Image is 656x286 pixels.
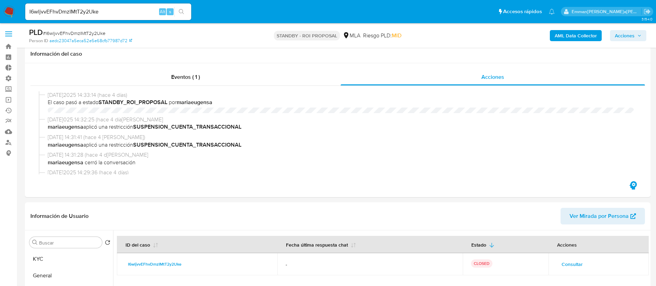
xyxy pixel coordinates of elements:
span: Alt [160,8,165,15]
input: Buscar usuario o caso... [25,7,191,16]
p: emmanuel.vitiello@mercadolibre.com [572,8,641,15]
span: aplicó una restricción [48,123,634,131]
b: mariaeugensa [177,98,212,106]
b: mariaeugensa [48,123,83,131]
b: AML Data Collector [555,30,597,41]
button: General [27,267,113,284]
b: SUSPENSION_CUENTA_TRANSACCIONAL [133,123,241,131]
button: Ver Mirada por Persona [561,208,645,224]
span: Acciones [615,30,635,41]
button: search-icon [174,7,188,17]
input: Buscar [39,240,99,246]
button: Volver al orden por defecto [105,240,110,247]
span: Riesgo PLD: [363,32,401,39]
span: [DATE]2025 14:33:14 (hace 4 días) [48,91,634,99]
span: cerró la conversación [48,159,634,166]
span: MID [392,31,401,39]
span: aplicó una restricción [48,141,634,149]
span: Eventos ( 1 ) [171,73,200,81]
span: Accesos rápidos [503,8,542,15]
span: [DATE]2025 14:29:36 (hace 4 días) [48,169,634,176]
span: El caso pasó a estado por [48,99,634,106]
b: mariaeugensa [48,141,83,149]
span: # I6wljvvEFhvDmzIMtT2y2Uke [43,30,105,37]
b: Person ID [29,38,48,44]
span: [DATE] 14:31:28 (hace 4 d[PERSON_NAME] [48,151,634,159]
a: Sair [644,8,651,15]
span: s [169,8,171,15]
button: KYC [27,251,113,267]
button: Buscar [32,240,38,245]
b: mariaeugensa [48,158,85,166]
span: Ver Mirada por Persona [570,208,629,224]
span: [DATE] 14:31:41 (hace 4 [PERSON_NAME]) [48,133,634,141]
b: STANDBY_ROI_PROPOSAL [99,98,167,106]
b: SUSPENSION_CUENTA_TRANSACCIONAL [133,141,241,149]
h1: Información de Usuario [30,213,89,220]
a: Notificações [549,9,555,15]
a: aedc23047a5eca52e5e68cfb77987d72 [49,38,132,44]
div: MLA [343,32,360,39]
span: [DATE]025 14:32:25 (hace 4 día[PERSON_NAME] [48,116,634,123]
button: AML Data Collector [550,30,602,41]
p: STANDBY - ROI PROPOSAL [274,31,340,40]
span: Acciones [481,73,504,81]
b: PLD [29,27,43,38]
button: Acciones [610,30,646,41]
h1: Información del caso [30,50,645,57]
